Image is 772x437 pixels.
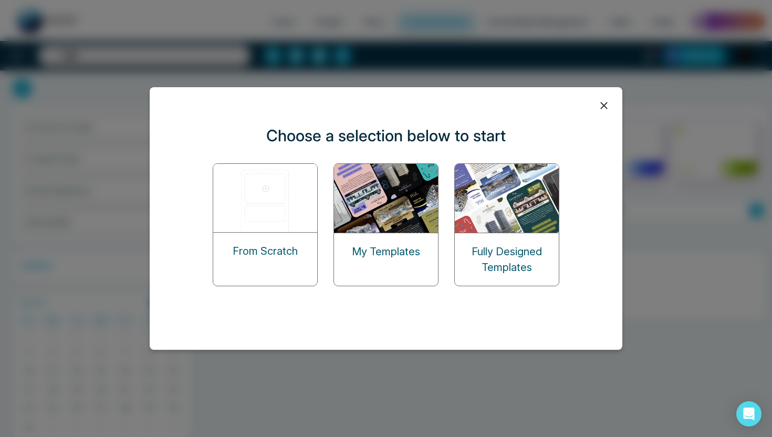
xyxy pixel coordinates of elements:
[334,164,439,233] img: my-templates.png
[736,401,761,426] div: Open Intercom Messenger
[266,124,506,148] p: Choose a selection below to start
[455,244,559,275] p: Fully Designed Templates
[455,164,560,233] img: designed-templates.png
[213,164,318,232] img: start-from-scratch.png
[352,244,420,259] p: My Templates
[233,243,298,259] p: From Scratch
